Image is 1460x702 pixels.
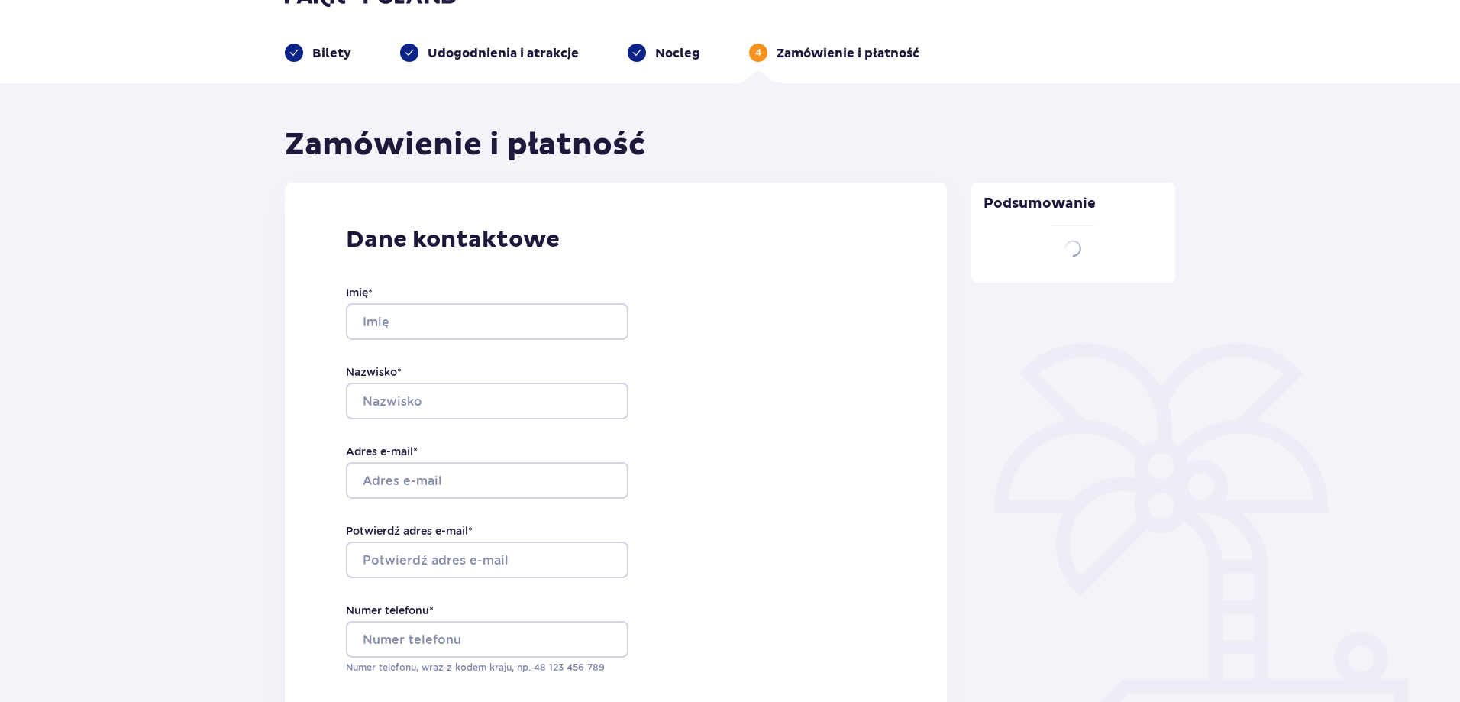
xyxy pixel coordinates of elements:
[312,45,351,62] p: Bilety
[655,45,700,62] p: Nocleg
[346,444,418,459] label: Adres e-mail *
[755,46,761,60] p: 4
[346,621,628,658] input: Numer telefonu
[346,661,628,675] p: Numer telefonu, wraz z kodem kraju, np. 48 ​123 ​456 ​789
[428,45,579,62] p: Udogodnienia i atrakcje
[346,462,628,499] input: Adres e-mail
[346,523,473,539] label: Potwierdź adres e-mail *
[346,603,434,618] label: Numer telefonu *
[1060,235,1086,261] img: loader
[346,285,373,300] label: Imię *
[777,45,919,62] p: Zamówienie i płatność
[971,195,1176,225] p: Podsumowanie
[346,383,628,419] input: Nazwisko
[346,303,628,340] input: Imię
[285,126,646,164] h1: Zamówienie i płatność
[346,225,886,254] p: Dane kontaktowe
[346,542,628,578] input: Potwierdź adres e-mail
[346,364,402,380] label: Nazwisko *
